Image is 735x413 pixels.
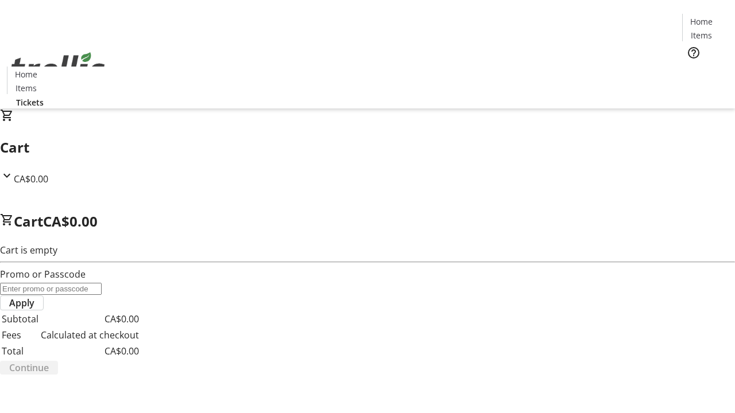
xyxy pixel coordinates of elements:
[690,15,713,28] span: Home
[691,29,712,41] span: Items
[7,40,109,97] img: Orient E2E Organization gAGAplvE66's Logo
[682,41,705,64] button: Help
[14,173,48,185] span: CA$0.00
[15,68,37,80] span: Home
[683,29,719,41] a: Items
[1,311,39,326] td: Subtotal
[691,67,719,79] span: Tickets
[682,67,728,79] a: Tickets
[1,344,39,359] td: Total
[7,96,53,108] a: Tickets
[7,68,44,80] a: Home
[683,15,719,28] a: Home
[9,296,34,310] span: Apply
[1,328,39,342] td: Fees
[43,212,98,231] span: CA$0.00
[16,96,44,108] span: Tickets
[40,344,140,359] td: CA$0.00
[7,82,44,94] a: Items
[40,328,140,342] td: Calculated at checkout
[16,82,37,94] span: Items
[40,311,140,326] td: CA$0.00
